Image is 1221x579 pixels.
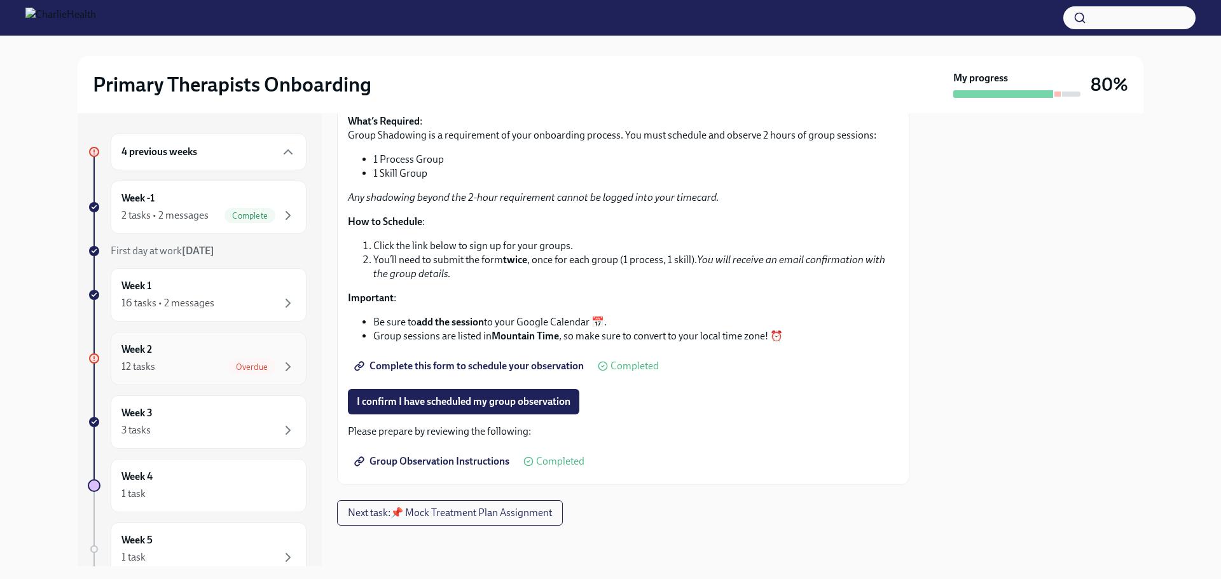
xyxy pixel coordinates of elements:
[111,245,214,257] span: First day at work
[1091,73,1128,96] h3: 80%
[373,253,899,281] li: You’ll need to submit the form , once for each group (1 process, 1 skill).
[121,208,209,222] div: 2 tasks • 2 messages
[25,8,96,28] img: CharlieHealth
[348,215,422,228] strong: How to Schedule
[121,145,197,159] h6: 4 previous weeks
[348,215,899,229] p: :
[348,292,394,304] strong: Important
[121,296,214,310] div: 16 tasks • 2 messages
[93,72,371,97] h2: Primary Therapists Onboarding
[111,133,307,170] div: 4 previous weeks
[357,360,584,372] span: Complete this form to schedule your observation
[121,550,146,564] div: 1 task
[88,181,307,234] a: Week -12 tasks • 2 messagesComplete
[492,330,559,342] strong: Mountain Time
[348,291,899,305] p: :
[348,389,579,414] button: I confirm I have scheduled my group observation
[348,191,719,203] em: Any shadowing beyond the 2-hour requirement cannot be logged into your timecard.
[121,279,151,293] h6: Week 1
[373,239,899,253] li: Click the link below to sign up for your groups.
[88,459,307,512] a: Week 41 task
[121,423,151,437] div: 3 tasks
[337,500,563,526] button: Next task:📌 Mock Treatment Plan Assignment
[88,268,307,322] a: Week 116 tasks • 2 messages
[228,362,275,372] span: Overdue
[373,315,899,329] li: Be sure to to your Google Calendar 📅.
[953,71,1008,85] strong: My progress
[357,395,570,408] span: I confirm I have scheduled my group observation
[503,254,527,266] strong: twice
[88,395,307,449] a: Week 33 tasks
[121,533,153,547] h6: Week 5
[348,507,552,519] span: Next task : 📌 Mock Treatment Plan Assignment
[121,406,153,420] h6: Week 3
[348,353,593,379] a: Complete this form to schedule your observation
[357,455,509,468] span: Group Observation Instructions
[373,329,899,343] li: Group sessions are listed in , so make sure to convert to your local time zone! ⏰
[121,470,153,484] h6: Week 4
[88,244,307,258] a: First day at work[DATE]
[88,332,307,385] a: Week 212 tasksOverdue
[348,449,518,474] a: Group Observation Instructions
[536,456,584,467] span: Completed
[121,487,146,501] div: 1 task
[121,360,155,374] div: 12 tasks
[373,167,899,181] li: 1 Skill Group
[182,245,214,257] strong: [DATE]
[121,191,155,205] h6: Week -1
[373,153,899,167] li: 1 Process Group
[417,316,484,328] strong: add the session
[88,522,307,576] a: Week 51 task
[348,115,420,127] strong: What’s Required
[348,425,899,439] p: Please prepare by reviewing the following:
[610,361,659,371] span: Completed
[121,343,152,357] h6: Week 2
[224,211,275,221] span: Complete
[348,114,899,142] p: : Group Shadowing is a requirement of your onboarding process. You must schedule and observe 2 ho...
